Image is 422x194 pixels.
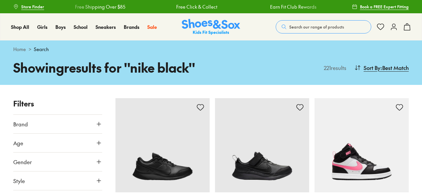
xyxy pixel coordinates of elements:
a: Free Shipping Over $85 [75,3,125,10]
a: School [74,24,88,31]
a: Girls [37,24,47,31]
a: Boys [55,24,66,31]
p: 221 results [321,64,346,72]
button: Search our range of products [276,20,371,33]
a: Brands [124,24,139,31]
button: Sort By:Best Match [354,60,409,75]
button: Style [13,171,102,190]
a: Shoes & Sox [182,19,240,35]
span: Search our range of products [289,24,344,30]
p: Filters [13,98,102,109]
span: Book a FREE Expert Fitting [360,4,409,10]
span: Store Finder [21,4,44,10]
a: Sneakers [96,24,116,31]
span: : Best Match [381,64,409,72]
img: SNS_Logo_Responsive.svg [182,19,240,35]
span: Age [13,139,23,147]
button: Age [13,134,102,152]
a: Sale [147,24,157,31]
a: Store Finder [13,1,44,13]
a: Earn Fit Club Rewards [270,3,316,10]
button: Gender [13,153,102,171]
a: Book a FREE Expert Fitting [352,1,409,13]
h1: Showing results for " nike black " [13,58,211,77]
span: Sort By [364,64,381,72]
button: Brand [13,115,102,133]
span: Gender [13,158,32,166]
span: Search [34,46,49,53]
div: > [13,46,409,53]
a: Home [13,46,26,53]
span: Brand [13,120,28,128]
a: Shop All [11,24,29,31]
a: Free Click & Collect [176,3,217,10]
span: Style [13,177,25,185]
